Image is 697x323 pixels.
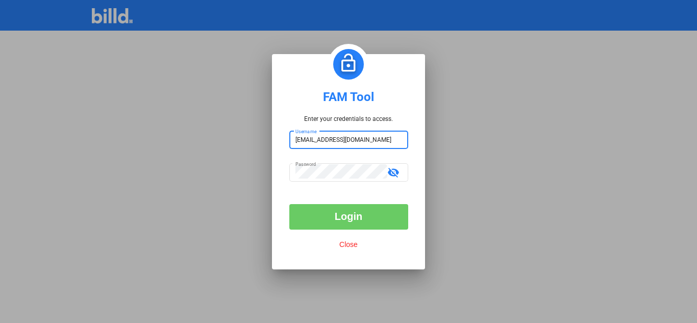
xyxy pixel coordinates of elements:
[337,51,360,78] img: password.png
[387,166,400,178] mat-icon: visibility_off
[304,115,393,122] p: Enter your credentials to access.
[336,240,361,249] button: Close
[323,90,374,104] div: FAM Tool
[289,204,408,230] button: Login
